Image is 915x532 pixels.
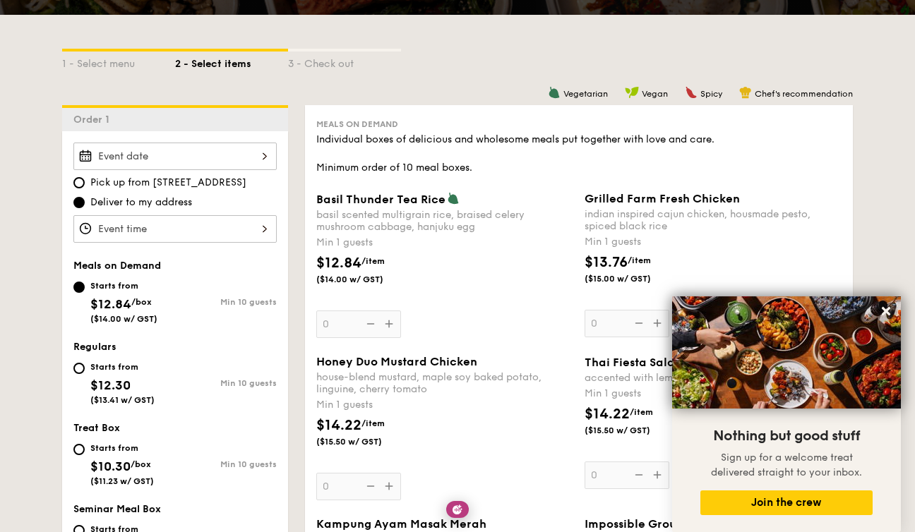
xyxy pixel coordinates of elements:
[361,418,385,428] span: /item
[90,377,131,393] span: $12.30
[739,86,752,99] img: icon-chef-hat.a58ddaea.svg
[316,417,361,434] span: $14.22
[316,119,398,129] span: Meals on Demand
[316,517,486,531] span: Kampung Ayam Masak Merah
[73,282,85,293] input: Starts from$12.84/box($14.00 w/ GST)Min 10 guests
[447,192,460,205] img: icon-vegetarian.fe4039eb.svg
[90,395,155,405] span: ($13.41 w/ GST)
[90,195,192,210] span: Deliver to my address
[316,133,842,175] div: Individual boxes of delicious and wholesome meals put together with love and care. Minimum order ...
[316,255,361,272] span: $12.84
[755,89,853,99] span: Chef's recommendation
[585,235,842,249] div: Min 1 guests
[563,89,608,99] span: Vegetarian
[316,236,573,250] div: Min 1 guests
[73,341,116,353] span: Regulars
[361,256,385,266] span: /item
[73,215,277,243] input: Event time
[700,490,873,515] button: Join the crew
[628,255,651,265] span: /item
[73,363,85,374] input: Starts from$12.30($13.41 w/ GST)Min 10 guests
[90,459,131,474] span: $10.30
[316,398,573,412] div: Min 1 guests
[73,177,85,188] input: Pick up from [STREET_ADDRESS]
[288,52,401,71] div: 3 - Check out
[175,52,288,71] div: 2 - Select items
[316,274,412,285] span: ($14.00 w/ GST)
[548,86,561,99] img: icon-vegetarian.fe4039eb.svg
[73,444,85,455] input: Starts from$10.30/box($11.23 w/ GST)Min 10 guests
[175,297,277,307] div: Min 10 guests
[316,355,477,368] span: Honey Duo Mustard Chicken
[90,296,131,312] span: $12.84
[175,459,277,469] div: Min 10 guests
[73,260,161,272] span: Meals on Demand
[585,387,842,401] div: Min 1 guests
[713,428,860,445] span: Nothing but good stuff
[73,143,277,170] input: Event date
[630,407,653,417] span: /item
[175,378,277,388] div: Min 10 guests
[685,86,698,99] img: icon-spicy.37a8142b.svg
[585,406,630,423] span: $14.22
[585,425,681,436] span: ($15.50 w/ GST)
[585,356,683,369] span: Thai Fiesta Salad
[625,86,639,99] img: icon-vegan.f8ff3823.svg
[73,422,120,434] span: Treat Box
[711,452,862,478] span: Sign up for a welcome treat delivered straight to your inbox.
[585,372,842,384] div: accented with lemongrass, kaffir lime leaf, red chilli
[585,254,628,271] span: $13.76
[90,314,157,324] span: ($14.00 w/ GST)
[73,503,161,515] span: Seminar Meal Box
[90,361,155,373] div: Starts from
[316,209,573,233] div: basil scented multigrain rice, braised celery mushroom cabbage, hanjuku egg
[672,296,901,409] img: DSC07876-Edit02-Large.jpeg
[316,436,412,447] span: ($15.50 w/ GST)
[131,459,151,469] span: /box
[585,208,842,232] div: indian inspired cajun chicken, housmade pesto, spiced black rice
[90,442,154,454] div: Starts from
[585,192,740,205] span: Grilled Farm Fresh Chicken
[316,371,573,395] div: house-blend mustard, maple soy baked potato, linguine, cherry tomato
[73,114,115,126] span: Order 1
[316,193,445,206] span: Basil Thunder Tea Rice
[90,176,246,190] span: Pick up from [STREET_ADDRESS]
[642,89,668,99] span: Vegan
[90,476,154,486] span: ($11.23 w/ GST)
[90,280,157,291] div: Starts from
[875,300,897,322] button: Close
[585,273,681,284] span: ($15.00 w/ GST)
[131,297,152,307] span: /box
[62,52,175,71] div: 1 - Select menu
[73,197,85,208] input: Deliver to my address
[700,89,722,99] span: Spicy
